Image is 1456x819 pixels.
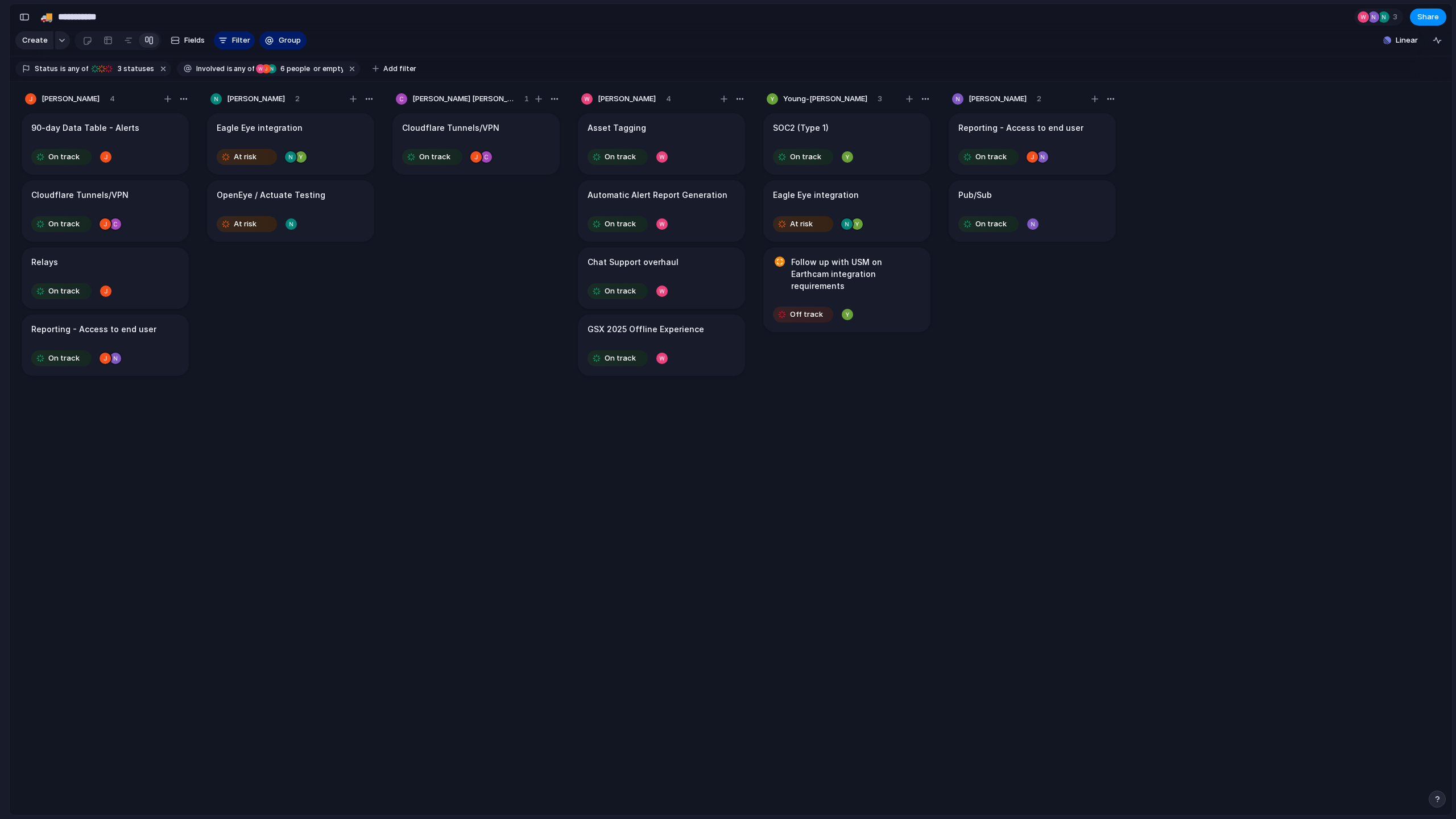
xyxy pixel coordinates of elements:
span: [PERSON_NAME] [598,93,656,105]
span: Share [1417,11,1439,23]
span: 3 [878,93,882,105]
button: Group [259,31,307,49]
div: SOC2 (Type 1)On track [763,113,930,175]
span: 6 [277,64,287,73]
div: Reporting - Access to end userOn track [949,113,1116,175]
div: RelaysOn track [22,247,189,309]
span: On track [605,218,636,230]
span: On track [48,218,80,230]
span: Create [22,35,48,46]
span: On track [48,151,80,163]
h1: Cloudflare Tunnels/VPN [31,189,129,201]
span: 2 [1037,93,1041,105]
button: Fields [166,31,209,49]
button: Linear [1379,32,1422,49]
div: Cloudflare Tunnels/VPNOn track [392,113,560,175]
div: Reporting - Access to end userOn track [22,315,189,376]
button: 🚚 [38,8,56,26]
span: On track [790,151,821,163]
span: Linear [1396,35,1418,46]
h1: Eagle Eye integration [217,122,303,134]
button: 6 peopleor empty [255,63,345,75]
span: Young-[PERSON_NAME] [783,93,867,105]
h1: Cloudflare Tunnels/VPN [402,122,499,134]
h1: 90-day Data Table - Alerts [31,122,139,134]
div: Chat Support overhaulOn track [578,247,745,309]
span: Involved [196,64,225,74]
button: On track [955,148,1021,166]
span: 3 [1393,11,1401,23]
span: [PERSON_NAME] [PERSON_NAME] [412,93,514,105]
span: 1 [524,93,529,105]
h1: Reporting - Access to end user [31,323,156,336]
button: isany of [225,63,257,75]
span: any of [233,64,255,74]
button: On track [399,148,465,166]
h1: Asset Tagging [588,122,646,134]
button: Filter [214,31,255,49]
button: 3 statuses [89,63,156,75]
h1: SOC2 (Type 1) [773,122,829,134]
button: Share [1410,9,1446,26]
button: Off track [770,305,836,324]
span: Fields [184,35,205,46]
span: At risk [234,218,257,230]
span: On track [48,286,80,297]
h1: Relays [31,256,58,268]
h1: Automatic Alert Report Generation [588,189,727,201]
button: Add filter [366,61,423,77]
h1: Follow up with USM on Earthcam integration requirements [791,256,921,292]
div: Asset TaggingOn track [578,113,745,175]
button: isany of [58,63,90,75]
span: Add filter [383,64,416,74]
button: At risk [214,148,280,166]
button: At risk [214,215,280,233]
span: [PERSON_NAME] [969,93,1027,105]
span: On track [605,353,636,364]
h1: OpenEye / Actuate Testing [217,189,325,201]
span: At risk [790,218,813,230]
div: Eagle Eye integrationAt risk [207,113,374,175]
span: any of [66,64,88,74]
span: Group [279,35,301,46]
div: 🚚 [40,9,53,24]
span: 4 [666,93,671,105]
button: On track [585,215,651,233]
span: On track [48,353,80,364]
span: people [277,64,310,74]
span: On track [419,151,450,163]
button: At risk [770,215,836,233]
button: On track [28,148,94,166]
h1: GSX 2025 Offline Experience [588,323,704,336]
button: On track [28,282,94,300]
h1: Pub/Sub [958,189,992,201]
h1: Chat Support overhaul [588,256,679,268]
span: Filter [232,35,250,46]
span: [PERSON_NAME] [227,93,285,105]
button: On track [770,148,836,166]
span: On track [605,151,636,163]
span: Off track [790,309,823,320]
span: Status [35,64,58,74]
span: is [60,64,66,74]
span: statuses [114,64,154,74]
span: 3 [114,64,123,73]
div: Automatic Alert Report GenerationOn track [578,180,745,242]
button: On track [585,349,651,367]
span: On track [975,151,1007,163]
button: On track [955,215,1021,233]
div: GSX 2025 Offline ExperienceOn track [578,315,745,376]
span: is [227,64,233,74]
span: [PERSON_NAME] [42,93,100,105]
button: Create [15,31,53,49]
div: Eagle Eye integrationAt risk [763,180,930,242]
span: or empty [312,64,343,74]
button: On track [28,349,94,367]
h1: Eagle Eye integration [773,189,859,201]
button: On track [28,215,94,233]
button: On track [585,282,651,300]
div: Pub/SubOn track [949,180,1116,242]
button: On track [585,148,651,166]
span: At risk [234,151,257,163]
span: On track [605,286,636,297]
